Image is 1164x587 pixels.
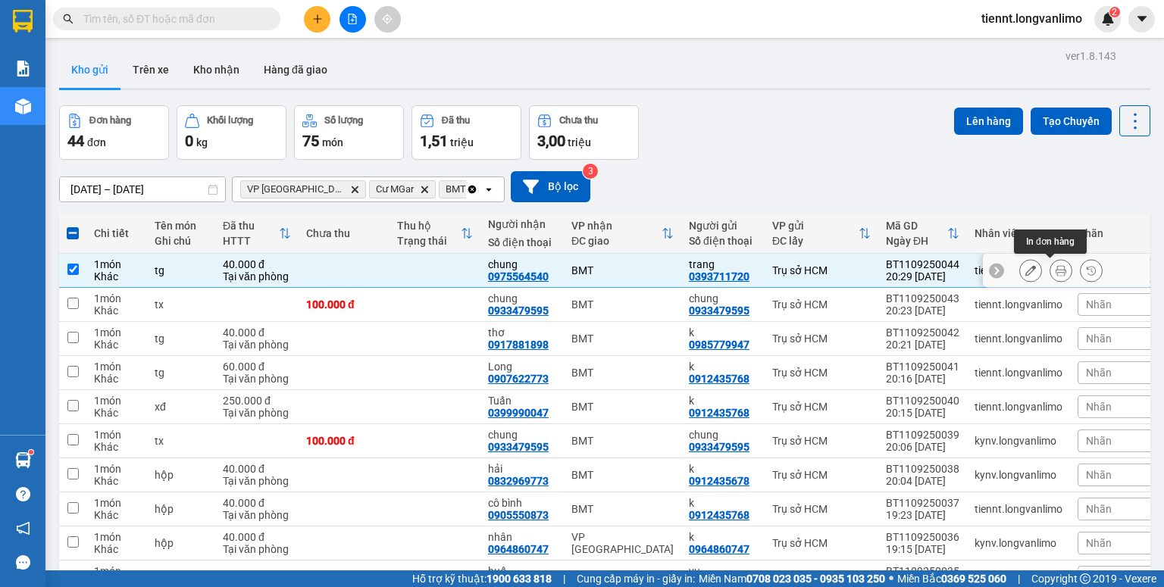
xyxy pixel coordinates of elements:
[1086,469,1112,481] span: Nhãn
[568,136,591,148] span: triệu
[975,503,1062,515] div: tiennt.longvanlimo
[350,185,359,194] svg: Delete
[376,183,414,195] span: Cư MGar
[324,115,363,126] div: Số lượng
[374,6,401,33] button: aim
[488,361,556,373] div: Long
[382,14,393,24] span: aim
[975,367,1062,379] div: tiennt.longvanlimo
[571,264,674,276] div: BMT
[1112,7,1117,17] span: 2
[689,361,757,373] div: k
[94,531,139,543] div: 1 món
[207,115,253,126] div: Khối lượng
[420,132,448,150] span: 1,51
[689,441,749,453] div: 0933479595
[689,429,757,441] div: chung
[223,235,279,247] div: HTTT
[223,463,291,475] div: 40.000 đ
[886,258,959,270] div: BT1109250044
[181,52,252,88] button: Kho nhận
[94,326,139,339] div: 1 món
[483,183,495,195] svg: open
[563,570,565,587] span: |
[240,180,366,198] span: VP Đà Lạt, close by backspace
[223,543,291,555] div: Tại văn phòng
[689,235,757,247] div: Số điện thoại
[488,304,549,317] div: 0933479595
[689,497,757,509] div: k
[8,82,105,98] li: VP Trụ sở HCM
[577,570,695,587] span: Cung cấp máy in - giấy in:
[954,108,1023,135] button: Lên hàng
[488,531,556,543] div: nhân
[322,136,343,148] span: món
[412,570,552,587] span: Hỗ trợ kỹ thuật:
[223,497,291,509] div: 40.000 đ
[1019,259,1042,282] div: Sửa đơn hàng
[886,304,959,317] div: 20:23 [DATE]
[886,463,959,475] div: BT1109250038
[559,115,598,126] div: Chưa thu
[94,395,139,407] div: 1 món
[94,509,139,521] div: Khác
[886,497,959,509] div: BT1109250037
[1086,537,1112,549] span: Nhãn
[571,235,662,247] div: ĐC giao
[15,452,31,468] img: warehouse-icon
[1135,12,1149,26] span: caret-down
[1086,298,1112,311] span: Nhãn
[63,14,74,24] span: search
[1086,435,1112,447] span: Nhãn
[772,469,871,481] div: Trụ sở HCM
[155,298,208,311] div: tx
[886,220,947,232] div: Mã GD
[369,180,436,198] span: Cư MGar, close by backspace
[571,220,662,232] div: VP nhận
[223,361,291,373] div: 60.000 đ
[886,235,947,247] div: Ngày ĐH
[886,339,959,351] div: 20:21 [DATE]
[488,218,556,230] div: Người nhận
[571,298,674,311] div: BMT
[1080,573,1090,584] span: copyright
[155,333,208,345] div: tg
[571,435,674,447] div: BMT
[689,531,757,543] div: k
[312,14,323,24] span: plus
[886,509,959,521] div: 19:23 [DATE]
[886,441,959,453] div: 20:06 [DATE]
[8,8,220,64] li: Long Vân Limousine
[488,463,556,475] div: hải
[488,395,556,407] div: Tuấn
[15,61,31,76] img: solution-icon
[306,435,382,447] div: 100.000 đ
[689,339,749,351] div: 0985779947
[94,475,139,487] div: Khác
[411,105,521,160] button: Đã thu1,51 triệu
[155,367,208,379] div: tg
[223,475,291,487] div: Tại văn phòng
[571,531,674,555] div: VP [GEOGRAPHIC_DATA]
[94,304,139,317] div: Khác
[8,101,18,112] span: environment
[223,373,291,385] div: Tại văn phòng
[886,407,959,419] div: 20:15 [DATE]
[772,298,871,311] div: Trụ sở HCM
[689,258,757,270] div: trang
[306,227,382,239] div: Chưa thu
[347,14,358,24] span: file-add
[8,8,61,61] img: logo.jpg
[772,401,871,413] div: Trụ sở HCM
[94,429,139,441] div: 1 món
[1109,7,1120,17] sup: 2
[488,497,556,509] div: cô bình
[94,441,139,453] div: Khác
[886,326,959,339] div: BT1109250042
[196,136,208,148] span: kg
[772,333,871,345] div: Trụ sở HCM
[67,132,84,150] span: 44
[94,227,139,239] div: Chi tiết
[488,373,549,385] div: 0907622773
[306,298,382,311] div: 100.000 đ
